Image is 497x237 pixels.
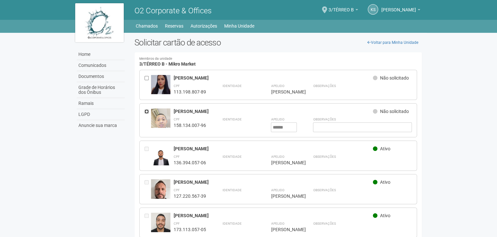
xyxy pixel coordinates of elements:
[381,1,416,12] span: Karen Santos Bezerra
[77,71,125,82] a: Documentos
[144,213,151,232] div: Entre em contato com a Aministração para solicitar o cancelamento ou 2a via
[313,84,336,88] strong: Observações
[174,222,180,225] strong: CPF
[222,84,241,88] strong: Identidade
[174,227,206,232] div: 173.113.057-05
[136,21,158,31] a: Chamados
[174,108,373,114] div: [PERSON_NAME]
[77,98,125,109] a: Ramais
[222,155,241,158] strong: Identidade
[313,118,336,121] strong: Observações
[191,21,217,31] a: Autorizações
[271,160,297,166] div: [PERSON_NAME]
[313,188,336,192] strong: Observações
[271,89,297,95] div: [PERSON_NAME]
[313,155,336,158] strong: Observações
[77,60,125,71] a: Comunicados
[174,122,206,128] div: 158.134.007-96
[144,146,151,166] div: Entre em contato com a Aministração para solicitar o cancelamento ou 2a via
[151,179,170,205] img: user.jpg
[77,82,125,98] a: Grade de Horários dos Ônibus
[271,84,284,88] strong: Apelido
[380,213,390,218] span: Ativo
[380,109,409,114] span: Não solicitado
[222,222,241,225] strong: Identidade
[174,160,206,166] div: 136.394.057-06
[224,21,254,31] a: Minha Unidade
[174,155,180,158] strong: CPF
[174,146,373,152] div: [PERSON_NAME]
[174,75,373,81] div: [PERSON_NAME]
[174,193,206,199] div: 127.220.567-39
[77,109,125,120] a: LGPD
[271,118,284,121] strong: Apelido
[271,188,284,192] strong: Apelido
[271,227,297,232] div: [PERSON_NAME]
[271,193,297,199] div: [PERSON_NAME]
[222,118,241,121] strong: Identidade
[271,155,284,158] strong: Apelido
[174,89,206,95] div: 113.198.807-89
[380,75,409,81] span: Não solicitado
[313,222,336,225] strong: Observações
[151,75,170,94] img: user.jpg
[151,213,170,232] img: user.jpg
[151,146,170,171] img: user.jpg
[139,57,417,61] small: Membros da unidade
[368,4,378,15] a: KS
[364,38,422,47] a: Voltar para Minha Unidade
[77,49,125,60] a: Home
[165,21,183,31] a: Reservas
[174,118,180,121] strong: CPF
[134,6,212,15] span: O2 Corporate & Offices
[222,188,241,192] strong: Identidade
[380,180,390,185] span: Ativo
[144,179,151,199] div: Entre em contato com a Aministração para solicitar o cancelamento ou 2a via
[139,57,417,67] h4: 3/TÉRREO B - Mikro Market
[174,213,373,218] div: [PERSON_NAME]
[380,146,390,151] span: Ativo
[174,179,373,185] div: [PERSON_NAME]
[134,38,422,47] h2: Solicitar cartão de acesso
[75,3,124,42] img: logo.jpg
[77,120,125,131] a: Anuncie sua marca
[329,8,358,13] a: 3/TÉRREO B
[381,8,420,13] a: [PERSON_NAME]
[174,188,180,192] strong: CPF
[271,222,284,225] strong: Apelido
[151,108,170,140] img: user.jpg
[329,1,354,12] span: 3/TÉRREO B
[174,84,180,88] strong: CPF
